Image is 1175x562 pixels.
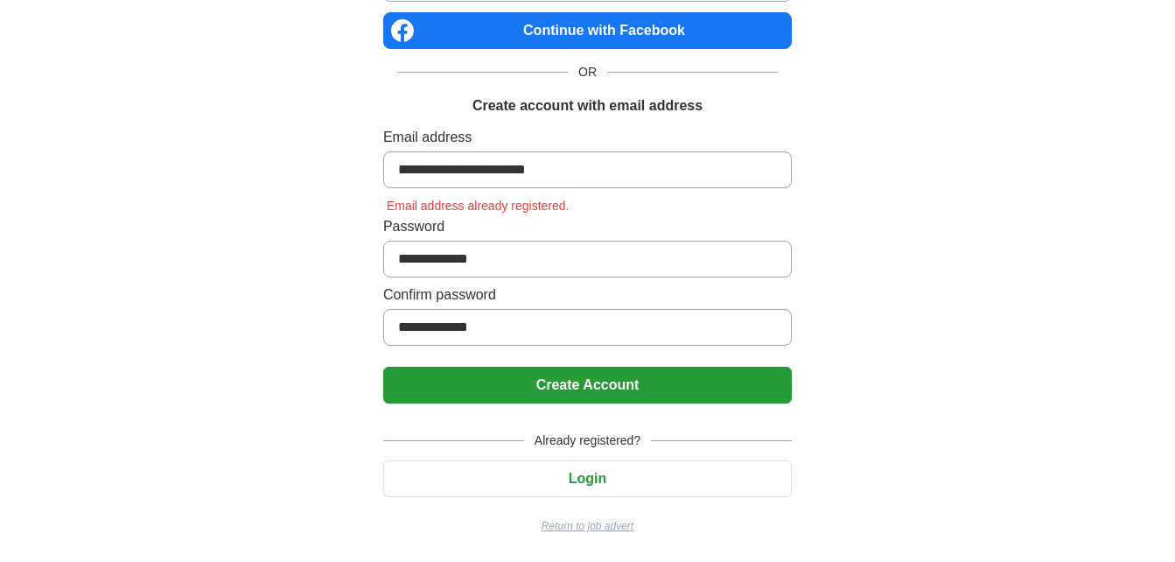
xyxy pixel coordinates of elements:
label: Email address [383,127,792,148]
h1: Create account with email address [472,95,703,116]
a: Login [383,471,792,486]
span: Already registered? [524,432,651,450]
label: Confirm password [383,285,792,306]
span: Email address already registered. [383,199,573,213]
span: OR [568,63,607,81]
button: Login [383,460,792,497]
a: Return to job advert [383,518,792,534]
button: Create Account [383,367,792,404]
label: Password [383,216,792,237]
a: Continue with Facebook [383,12,792,49]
